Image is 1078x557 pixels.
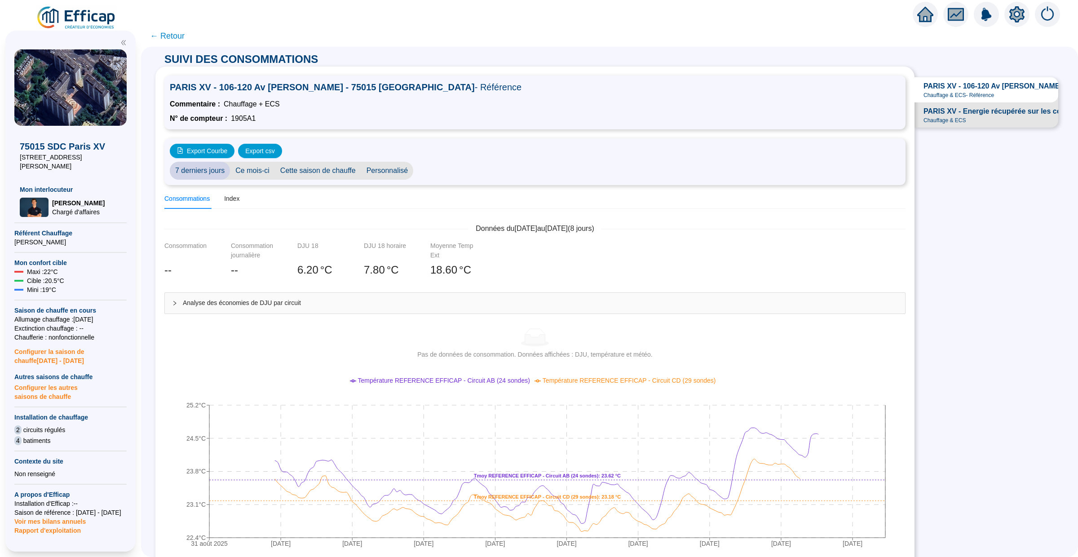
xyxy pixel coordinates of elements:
[387,262,399,278] span: °C
[414,540,433,547] tspan: [DATE]
[191,540,228,547] tspan: 31 août 2025
[231,262,238,278] span: --
[14,499,127,508] span: Installation d'Efficap : --
[320,262,332,278] span: °C
[224,99,280,110] span: Chauffage + ECS
[238,144,282,158] button: Export csv
[974,2,999,27] img: alerts
[14,333,127,342] span: Chaufferie : non fonctionnelle
[150,30,185,42] span: ← Retour
[1009,6,1025,22] span: setting
[543,377,716,384] span: Température REFERENCE EFFICAP - Circuit CD (29 sondes)
[170,99,220,110] span: Commentaire :
[923,117,966,124] span: Chauffage & ECS
[485,540,505,547] tspan: [DATE]
[23,436,51,445] span: batiments
[120,40,127,46] span: double-left
[20,185,121,194] span: Mon interlocuteur
[183,298,898,308] span: Analyse des économies de DJU par circuit
[245,146,274,156] span: Export csv
[771,540,791,547] tspan: [DATE]
[14,513,86,525] span: Voir mes bilans annuels
[231,113,256,124] span: 1905A1
[186,534,206,541] tspan: 22.4°C
[468,223,601,234] span: Données du [DATE] au [DATE] ( 8 jours)
[170,162,230,180] span: 7 derniers jours
[917,6,933,22] span: home
[459,262,471,278] span: °C
[14,372,127,381] span: Autres saisons de chauffe
[923,92,994,99] span: Chauffage & ECS - Référence
[164,241,209,260] div: Consommation
[20,140,121,153] span: 75015 SDC Paris XV
[164,262,172,278] span: --
[170,113,227,124] span: N° de compteur :
[155,53,327,65] span: SUIVI DES CONSOMMATIONS
[14,258,127,267] span: Mon confort cible
[843,540,862,547] tspan: [DATE]
[442,264,457,276] span: .60
[1035,2,1060,27] img: alerts
[231,241,276,260] div: Consommation journalière
[168,350,902,359] div: Pas de données de consommation. Données affichées : DJU, température et météo.
[342,540,362,547] tspan: [DATE]
[271,540,291,547] tspan: [DATE]
[358,377,530,384] span: Température REFERENCE EFFICAP - Circuit AB (24 sondes)
[186,402,206,409] tspan: 25.2°C
[14,469,127,478] div: Non renseigné
[14,413,127,422] span: Installation de chauffage
[170,81,900,93] span: PARIS XV - 106-120 Av [PERSON_NAME] - 75015 [GEOGRAPHIC_DATA]
[14,490,127,499] span: A propos d'Efficap
[224,194,239,203] div: Index
[52,208,105,217] span: Chargé d'affaires
[186,435,206,442] tspan: 24.5°C
[27,267,58,276] span: Maxi : 22 °C
[52,199,105,208] span: [PERSON_NAME]
[177,147,183,154] span: file-image
[474,473,621,478] tspan: Tmoy REFERENCE EFFICAP - Circuit AB (24 sondes): 23.62 °C
[14,425,22,434] span: 2
[27,285,56,294] span: Mini : 19 °C
[186,468,206,475] tspan: 23.8°C
[948,6,964,22] span: fund
[364,264,370,276] span: 7
[164,194,210,203] div: Consommations
[14,508,127,517] span: Saison de référence : [DATE] - [DATE]
[14,526,127,535] span: Rapport d'exploitation
[170,144,234,158] button: Export Courbe
[475,82,522,92] span: - Référence
[165,293,905,314] div: Analyse des économies de DJU par circuit
[474,494,621,500] tspan: Tmoy REFERENCE EFFICAP - Circuit CD (29 sondes): 23.18 °C
[361,162,414,180] span: Personnalisé
[14,306,127,315] span: Saison de chauffe en cours
[187,146,227,156] span: Export Courbe
[172,301,177,306] span: collapsed
[430,241,475,260] div: Moyenne Temp Ext
[14,381,127,401] span: Configurer les autres saisons de chauffe
[14,324,127,333] span: Exctinction chauffage : --
[14,315,127,324] span: Allumage chauffage : [DATE]
[297,241,342,260] div: DJU 18
[186,501,206,508] tspan: 23.1°C
[20,153,121,171] span: [STREET_ADDRESS][PERSON_NAME]
[14,238,127,247] span: [PERSON_NAME]
[14,342,127,365] span: Configurer la saison de chauffe [DATE] - [DATE]
[430,264,442,276] span: 18
[14,436,22,445] span: 4
[230,162,275,180] span: Ce mois-ci
[23,425,65,434] span: circuits régulés
[700,540,720,547] tspan: [DATE]
[14,457,127,466] span: Contexte du site
[20,198,49,217] img: Chargé d'affaires
[14,229,127,238] span: Référent Chauffage
[557,540,577,547] tspan: [DATE]
[297,264,303,276] span: 6
[36,5,117,31] img: efficap energie logo
[628,540,648,547] tspan: [DATE]
[27,276,64,285] span: Cible : 20.5 °C
[275,162,361,180] span: Cette saison de chauffe
[364,241,409,260] div: DJU 18 horaire
[370,264,384,276] span: .80
[303,264,318,276] span: .20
